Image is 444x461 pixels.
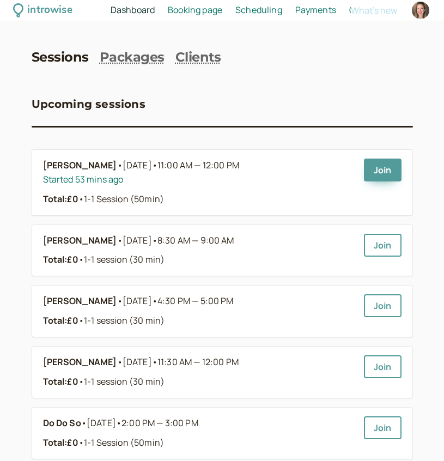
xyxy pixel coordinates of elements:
[116,417,121,429] span: •
[43,294,117,308] b: [PERSON_NAME]
[43,159,355,207] a: [PERSON_NAME]•[DATE]•11:00 AM — 12:00 PMStarted 53 mins agoTotal:£0•1-1 Session (50min)
[364,234,402,257] a: Join
[123,159,239,173] span: [DATE]
[78,375,165,387] span: 1-1 session (30 min)
[117,294,123,308] span: •
[78,436,164,448] span: 1-1 Session (50min)
[349,3,369,17] a: Calls
[43,416,355,450] a: Do Do So•[DATE]•2:00 PM — 3:00 PMTotal:£0•1-1 Session (50min)
[235,4,282,16] span: Scheduling
[235,3,282,17] a: Scheduling
[117,355,123,369] span: •
[78,436,84,448] span: •
[295,3,336,17] a: Payments
[351,5,397,15] button: What's new
[117,159,123,173] span: •
[157,295,234,307] span: 4:30 PM — 5:00 PM
[43,234,117,248] b: [PERSON_NAME]
[111,3,155,17] a: Dashboard
[78,193,164,205] span: 1-1 Session (50min)
[43,193,78,205] strong: Total: £0
[123,294,234,308] span: [DATE]
[123,234,234,248] span: [DATE]
[100,50,165,65] a: Packages
[349,4,369,16] span: Calls
[81,416,87,430] span: •
[157,159,239,171] span: 11:00 AM — 12:00 PM
[121,417,198,429] span: 2:00 PM — 3:00 PM
[157,234,234,246] span: 8:30 AM — 9:00 AM
[43,375,78,387] strong: Total: £0
[32,95,145,113] h3: Upcoming sessions
[32,50,89,65] a: Sessions
[43,355,117,369] b: [PERSON_NAME]
[78,253,165,265] span: 1-1 session (30 min)
[152,295,157,307] span: •
[295,4,336,16] span: Payments
[78,375,84,387] span: •
[364,416,402,439] a: Join
[87,416,198,430] span: [DATE]
[364,355,402,378] a: Join
[43,173,355,187] div: Started 53 mins ago
[364,294,402,317] a: Join
[111,4,155,16] span: Dashboard
[117,234,123,248] span: •
[43,436,78,448] strong: Total: £0
[168,4,222,16] span: Booking page
[152,159,157,171] span: •
[13,2,72,19] a: introwise
[152,356,157,368] span: •
[78,314,165,326] span: 1-1 session (30 min)
[157,356,239,368] span: 11:30 AM — 12:00 PM
[123,355,239,369] span: [DATE]
[27,2,72,19] div: introwise
[43,314,78,326] strong: Total: £0
[364,159,402,181] a: Join
[43,234,355,268] a: [PERSON_NAME]•[DATE]•8:30 AM — 9:00 AMTotal:£0•1-1 session (30 min)
[78,193,84,205] span: •
[78,314,84,326] span: •
[43,159,117,173] b: [PERSON_NAME]
[43,253,78,265] strong: Total: £0
[43,294,355,328] a: [PERSON_NAME]•[DATE]•4:30 PM — 5:00 PMTotal:£0•1-1 session (30 min)
[152,234,157,246] span: •
[175,50,221,65] a: Clients
[78,253,84,265] span: •
[43,416,81,430] b: Do Do So
[43,355,355,389] a: [PERSON_NAME]•[DATE]•11:30 AM — 12:00 PMTotal:£0•1-1 session (30 min)
[168,3,222,17] a: Booking page
[351,4,397,16] span: What's new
